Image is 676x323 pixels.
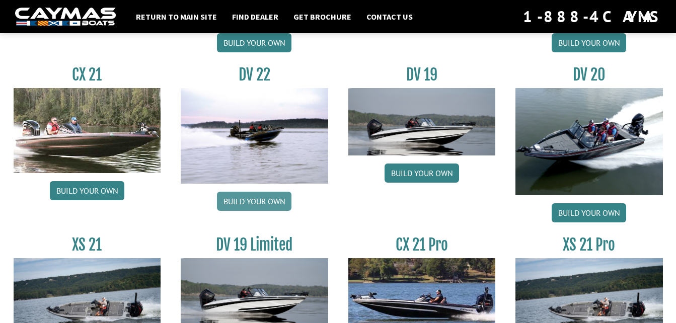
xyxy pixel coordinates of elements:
[361,10,418,23] a: Contact Us
[552,33,626,52] a: Build your own
[181,88,328,184] img: DV22_original_motor_cropped_for_caymas_connect.jpg
[515,235,663,254] h3: XS 21 Pro
[50,181,124,200] a: Build your own
[217,192,291,211] a: Build your own
[227,10,283,23] a: Find Dealer
[523,6,661,28] div: 1-888-4CAYMAS
[181,235,328,254] h3: DV 19 Limited
[288,10,356,23] a: Get Brochure
[552,203,626,222] a: Build your own
[385,164,459,183] a: Build your own
[131,10,222,23] a: Return to main site
[14,65,161,84] h3: CX 21
[348,235,496,254] h3: CX 21 Pro
[14,235,161,254] h3: XS 21
[181,65,328,84] h3: DV 22
[14,88,161,173] img: CX21_thumb.jpg
[515,65,663,84] h3: DV 20
[348,88,496,155] img: dv-19-ban_from_website_for_caymas_connect.png
[515,88,663,195] img: DV_20_from_website_for_caymas_connect.png
[217,33,291,52] a: Build your own
[348,65,496,84] h3: DV 19
[15,8,116,26] img: white-logo-c9c8dbefe5ff5ceceb0f0178aa75bf4bb51f6bca0971e226c86eb53dfe498488.png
